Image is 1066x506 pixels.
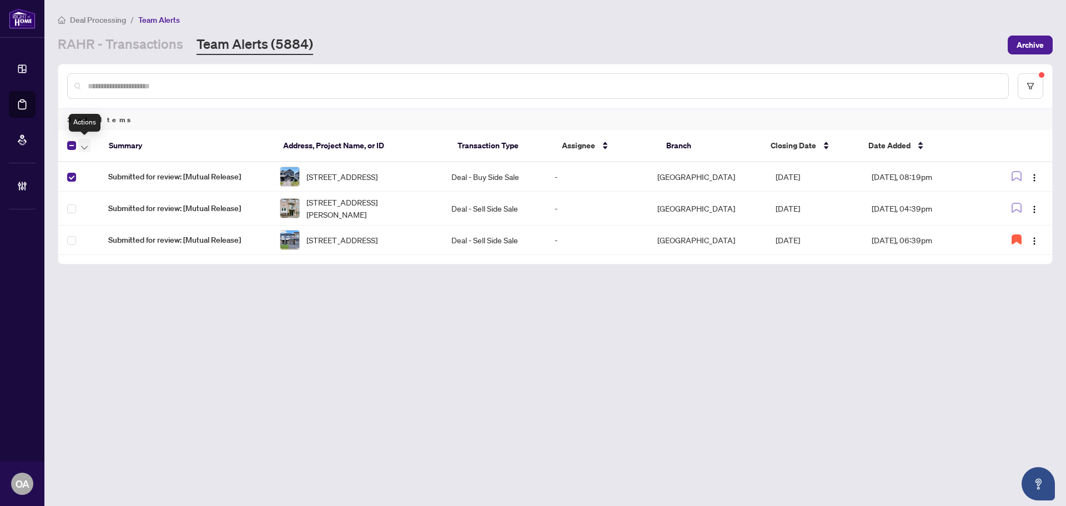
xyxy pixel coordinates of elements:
[1030,237,1039,246] img: Logo
[100,130,274,162] th: Summary
[546,192,648,226] td: -
[108,234,262,246] span: Submitted for review: [Mutual Release]
[108,171,262,183] span: Submitted for review: [Mutual Release]
[443,192,545,226] td: Deal - Sell Side Sale
[648,192,767,226] td: [GEOGRAPHIC_DATA]
[1022,467,1055,500] button: Open asap
[1025,168,1043,186] button: Logo
[863,162,987,192] td: [DATE], 08:19pm
[280,199,299,218] img: thumbnail-img
[443,226,545,255] td: Deal - Sell Side Sale
[1017,36,1044,54] span: Archive
[767,192,863,226] td: [DATE]
[130,13,134,26] li: /
[1030,173,1039,182] img: Logo
[138,15,180,25] span: Team Alerts
[771,139,816,152] span: Closing Date
[69,114,100,132] div: Actions
[1025,231,1043,249] button: Logo
[306,171,378,183] span: [STREET_ADDRESS]
[767,226,863,255] td: [DATE]
[546,162,648,192] td: -
[70,15,126,25] span: Deal Processing
[868,139,911,152] span: Date Added
[9,8,36,29] img: logo
[859,130,985,162] th: Date Added
[443,162,545,192] td: Deal - Buy Side Sale
[16,476,29,492] span: OA
[108,202,262,214] span: Submitted for review: [Mutual Release]
[562,139,595,152] span: Assignee
[274,130,449,162] th: Address, Project Name, or ID
[657,130,762,162] th: Branch
[306,196,434,221] span: [STREET_ADDRESS][PERSON_NAME]
[553,130,657,162] th: Assignee
[1030,205,1039,214] img: Logo
[306,234,378,246] span: [STREET_ADDRESS]
[58,16,66,24] span: home
[1008,36,1053,54] button: Archive
[767,162,863,192] td: [DATE]
[449,130,553,162] th: Transaction Type
[280,231,299,249] img: thumbnail-img
[58,35,183,55] a: RAHR - Transactions
[546,226,648,255] td: -
[280,167,299,186] img: thumbnail-img
[58,109,1052,130] div: 3 of Items
[648,226,767,255] td: [GEOGRAPHIC_DATA]
[762,130,859,162] th: Closing Date
[863,226,987,255] td: [DATE], 06:39pm
[1025,199,1043,217] button: Logo
[863,192,987,226] td: [DATE], 04:39pm
[197,35,313,55] a: Team Alerts (5884)
[1018,73,1043,99] button: filter
[648,162,767,192] td: [GEOGRAPHIC_DATA]
[1027,82,1034,90] span: filter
